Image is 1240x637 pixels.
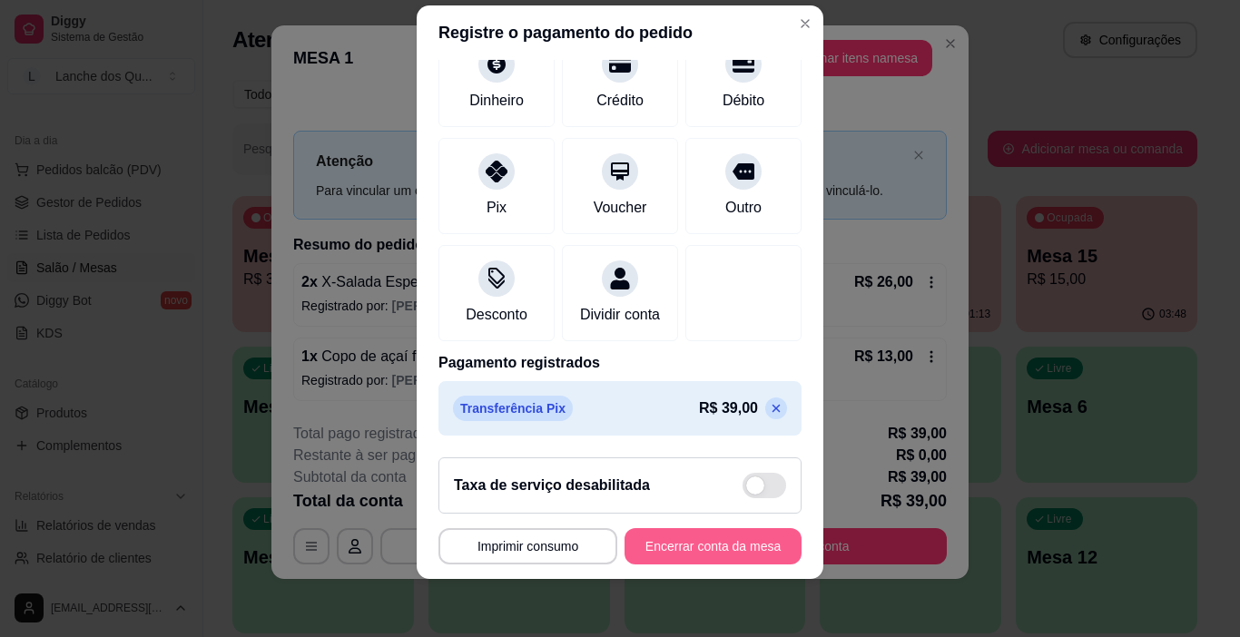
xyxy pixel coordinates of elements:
div: Débito [723,90,764,112]
h2: Taxa de serviço desabilitada [454,475,650,496]
p: R$ 39,00 [699,397,758,419]
div: Desconto [466,304,527,326]
div: Dinheiro [469,90,524,112]
header: Registre o pagamento do pedido [417,5,823,60]
button: Encerrar conta da mesa [625,528,802,564]
div: Crédito [596,90,644,112]
p: Transferência Pix [453,396,573,421]
div: Voucher [594,197,647,219]
div: Outro [725,197,762,219]
div: Pix [487,197,507,219]
button: Imprimir consumo [438,528,617,564]
div: Dividir conta [580,304,660,326]
p: Pagamento registrados [438,352,802,374]
button: Close [791,9,820,38]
